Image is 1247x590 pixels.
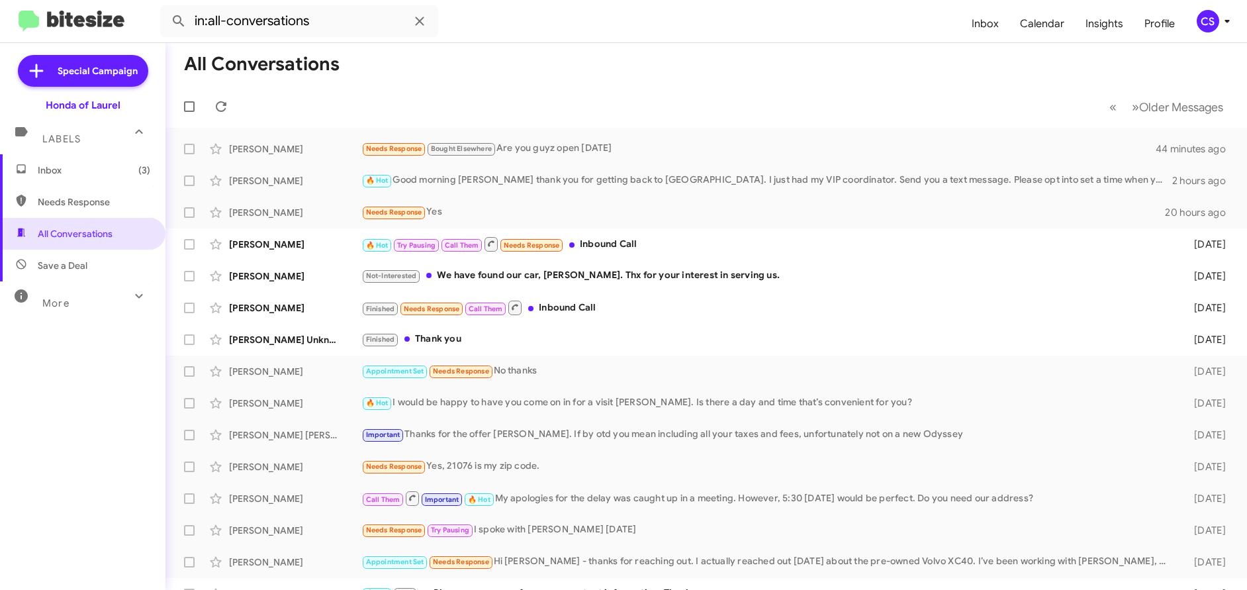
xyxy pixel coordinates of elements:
span: Try Pausing [397,241,436,250]
div: [PERSON_NAME] [229,206,361,219]
span: Call Them [445,241,479,250]
div: [PERSON_NAME] [229,397,361,410]
span: 🔥 Hot [366,241,389,250]
span: More [42,297,69,309]
a: Profile [1134,5,1185,43]
div: I would be happy to have you come on in for a visit [PERSON_NAME]. Is there a day and time that’s... [361,395,1174,411]
div: My apologies for the delay was caught up in a meeting. However, 5:30 [DATE] would be perfect. Do ... [361,490,1174,507]
div: [PERSON_NAME] [229,174,361,187]
div: [DATE] [1174,492,1236,505]
div: [DATE] [1174,333,1236,346]
span: Needs Response [404,305,460,313]
span: 🔥 Hot [468,495,490,504]
div: CS [1197,10,1219,32]
div: 2 hours ago [1172,174,1236,187]
span: Call Them [366,495,400,504]
span: Needs Response [504,241,560,250]
span: Needs Response [366,208,422,217]
span: All Conversations [38,227,113,240]
span: Older Messages [1139,100,1223,115]
div: [DATE] [1174,238,1236,251]
div: [PERSON_NAME] [229,238,361,251]
div: [DATE] [1174,460,1236,473]
div: Hi [PERSON_NAME] - thanks for reaching out. I actually reached out [DATE] about the pre-owned Vol... [361,554,1174,569]
div: 20 hours ago [1165,206,1236,219]
span: Not-Interested [366,271,417,280]
span: Needs Response [366,462,422,471]
span: Special Campaign [58,64,138,77]
div: [DATE] [1174,524,1236,537]
div: Good morning [PERSON_NAME] thank you for getting back to [GEOGRAPHIC_DATA]. I just had my VIP coo... [361,173,1172,188]
div: 44 minutes ago [1157,142,1236,156]
div: [PERSON_NAME] [229,492,361,505]
div: Thank you [361,332,1174,347]
div: [PERSON_NAME] [229,460,361,473]
span: Try Pausing [431,526,469,534]
div: [DATE] [1174,301,1236,315]
div: I spoke with [PERSON_NAME] [DATE] [361,522,1174,538]
span: Important [425,495,459,504]
a: Insights [1075,5,1134,43]
span: « [1109,99,1117,115]
span: 🔥 Hot [366,176,389,185]
a: Inbox [961,5,1009,43]
button: Previous [1101,93,1125,121]
a: Calendar [1009,5,1075,43]
div: Thanks for the offer [PERSON_NAME]. If by otd you mean including all your taxes and fees, unfortu... [361,427,1174,442]
span: » [1132,99,1139,115]
div: [PERSON_NAME] [229,556,361,569]
span: Needs Response [38,195,150,209]
div: [PERSON_NAME] [229,270,361,283]
button: CS [1185,10,1232,32]
span: 🔥 Hot [366,399,389,407]
div: [DATE] [1174,556,1236,569]
span: Finished [366,335,395,344]
span: Appointment Set [366,367,424,375]
div: [PERSON_NAME] [229,142,361,156]
div: No thanks [361,364,1174,379]
div: [PERSON_NAME] [229,301,361,315]
div: [DATE] [1174,365,1236,378]
span: Needs Response [366,526,422,534]
div: [PERSON_NAME] Unknown [229,333,361,346]
h1: All Conversations [184,54,340,75]
span: Finished [366,305,395,313]
a: Special Campaign [18,55,148,87]
span: Needs Response [433,367,489,375]
span: Labels [42,133,81,145]
div: Inbound Call [361,236,1174,252]
span: (3) [138,164,150,177]
div: Yes, 21076 is my zip code. [361,459,1174,474]
span: Appointment Set [366,558,424,566]
div: [PERSON_NAME] [229,365,361,378]
div: Inbound Call [361,299,1174,316]
div: We have found our car, [PERSON_NAME]. Thx for your interest in serving us. [361,268,1174,283]
div: [DATE] [1174,428,1236,442]
button: Next [1124,93,1231,121]
span: Call Them [469,305,503,313]
div: [PERSON_NAME] [PERSON_NAME] [229,428,361,442]
div: [DATE] [1174,397,1236,410]
span: Needs Response [366,144,422,153]
span: Bought Elsewhere [431,144,492,153]
div: Honda of Laurel [46,99,120,112]
span: Save a Deal [38,259,87,272]
input: Search [160,5,438,37]
span: Inbox [38,164,150,177]
span: Needs Response [433,558,489,566]
div: [DATE] [1174,270,1236,283]
div: Yes [361,205,1165,220]
nav: Page navigation example [1102,93,1231,121]
div: [PERSON_NAME] [229,524,361,537]
span: Important [366,430,400,439]
div: Are you guyz open [DATE] [361,141,1157,156]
